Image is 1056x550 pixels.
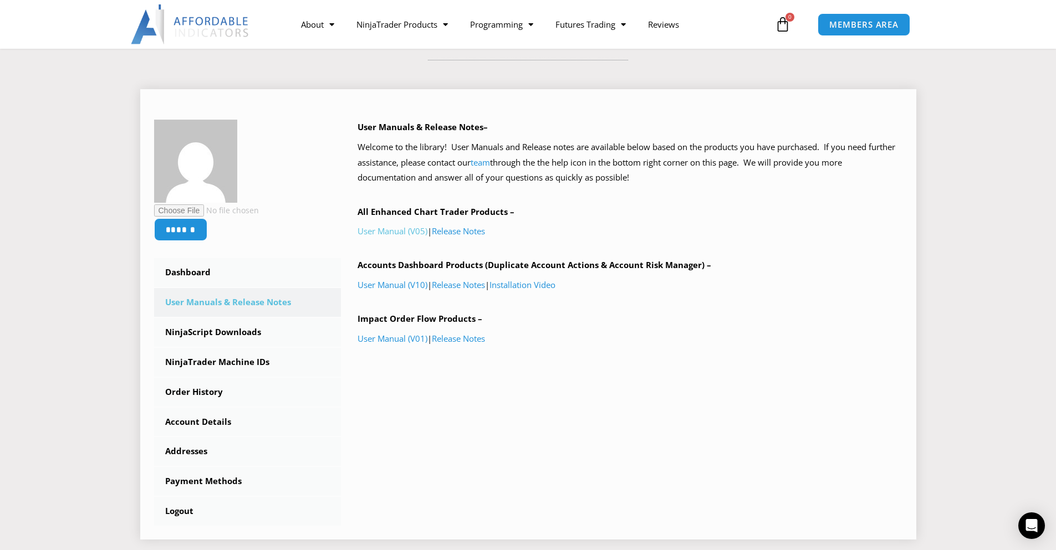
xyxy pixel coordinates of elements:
a: Installation Video [489,279,555,290]
a: User Manual (V10) [358,279,427,290]
a: User Manuals & Release Notes [154,288,341,317]
a: Order History [154,378,341,407]
a: NinjaTrader Machine IDs [154,348,341,377]
a: MEMBERS AREA [818,13,910,36]
a: Release Notes [432,333,485,344]
a: Addresses [154,437,341,466]
p: | [358,224,902,239]
a: Account Details [154,408,341,436]
a: Release Notes [432,279,485,290]
a: Programming [459,12,544,37]
a: Dashboard [154,258,341,287]
div: Open Intercom Messenger [1018,512,1045,539]
span: MEMBERS AREA [829,20,899,29]
b: Accounts Dashboard Products (Duplicate Account Actions & Account Risk Manager) – [358,259,711,270]
p: Welcome to the library! User Manuals and Release notes are available below based on the products ... [358,140,902,186]
nav: Menu [290,12,772,37]
p: | [358,331,902,347]
a: User Manual (V01) [358,333,427,344]
a: 0 [758,8,807,40]
img: 841a035704c292959ca8ff7228b3791aceb76e1ebf2e0b10c3eb6dd2c8bd35cb [154,120,237,203]
a: User Manual (V05) [358,225,427,237]
span: 0 [785,13,794,22]
nav: Account pages [154,258,341,526]
a: NinjaTrader Products [345,12,459,37]
img: LogoAI | Affordable Indicators – NinjaTrader [131,4,250,44]
a: About [290,12,345,37]
b: All Enhanced Chart Trader Products – [358,206,514,217]
a: Release Notes [432,225,485,237]
a: Payment Methods [154,467,341,496]
p: | | [358,277,902,293]
a: NinjaScript Downloads [154,318,341,347]
b: User Manuals & Release Notes– [358,121,488,132]
b: Impact Order Flow Products – [358,313,482,324]
a: team [471,157,490,168]
a: Futures Trading [544,12,637,37]
a: Logout [154,497,341,526]
a: Reviews [637,12,690,37]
